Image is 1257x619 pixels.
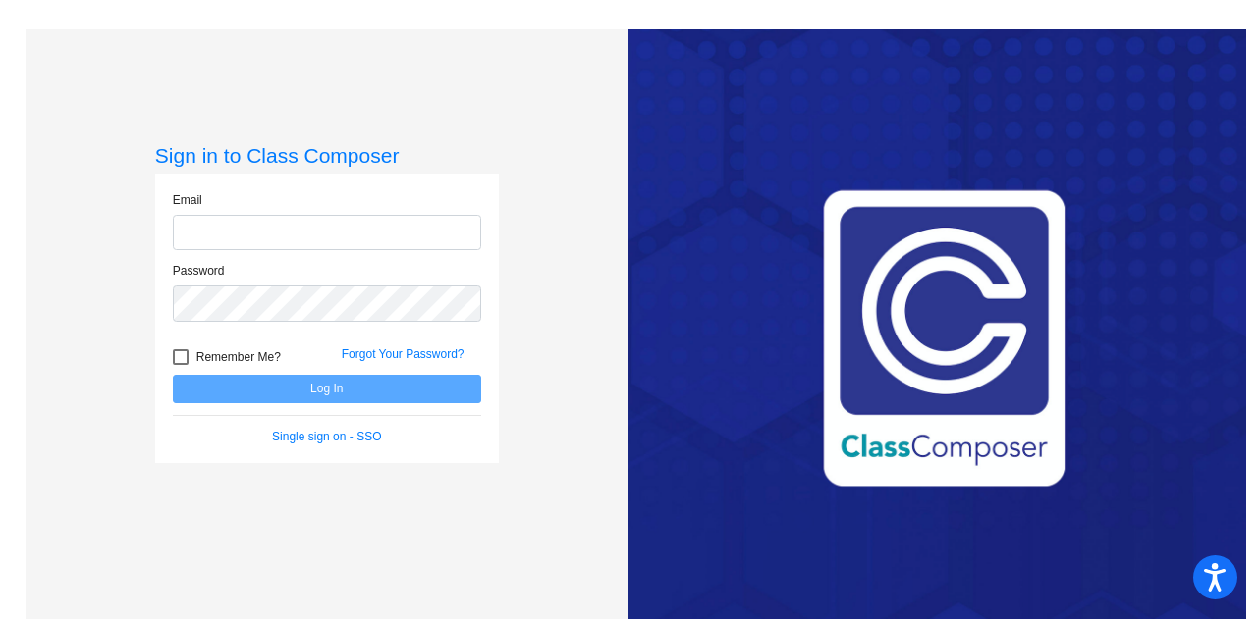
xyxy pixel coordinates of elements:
[155,143,499,168] h3: Sign in to Class Composer
[173,262,225,280] label: Password
[272,430,381,443] a: Single sign on - SSO
[196,345,281,369] span: Remember Me?
[173,191,202,209] label: Email
[173,375,481,403] button: Log In
[342,347,465,361] a: Forgot Your Password?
